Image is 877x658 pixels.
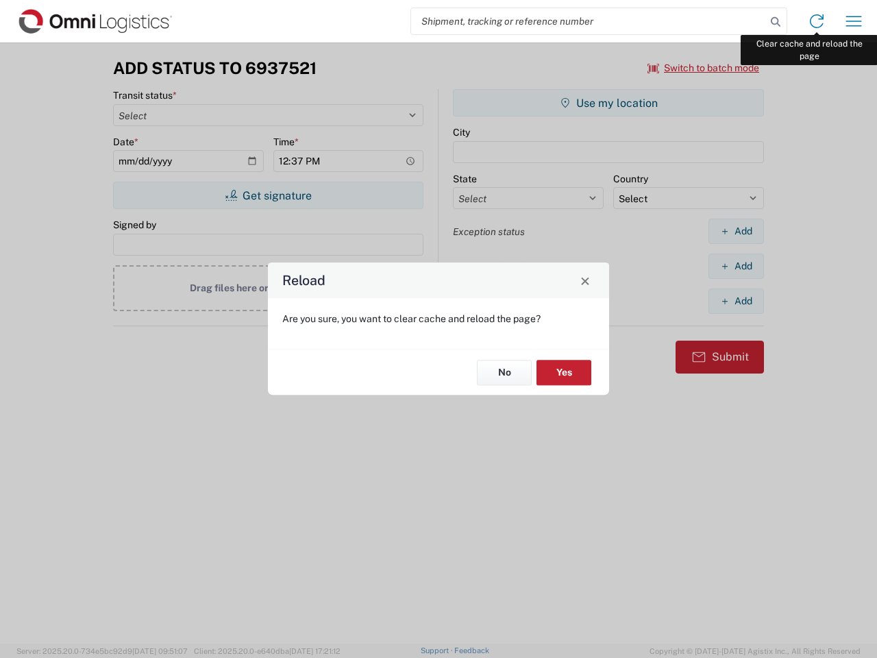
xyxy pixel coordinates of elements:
button: Yes [536,360,591,385]
button: Close [576,271,595,290]
p: Are you sure, you want to clear cache and reload the page? [282,313,595,325]
button: No [477,360,532,385]
h4: Reload [282,271,325,291]
input: Shipment, tracking or reference number [411,8,766,34]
